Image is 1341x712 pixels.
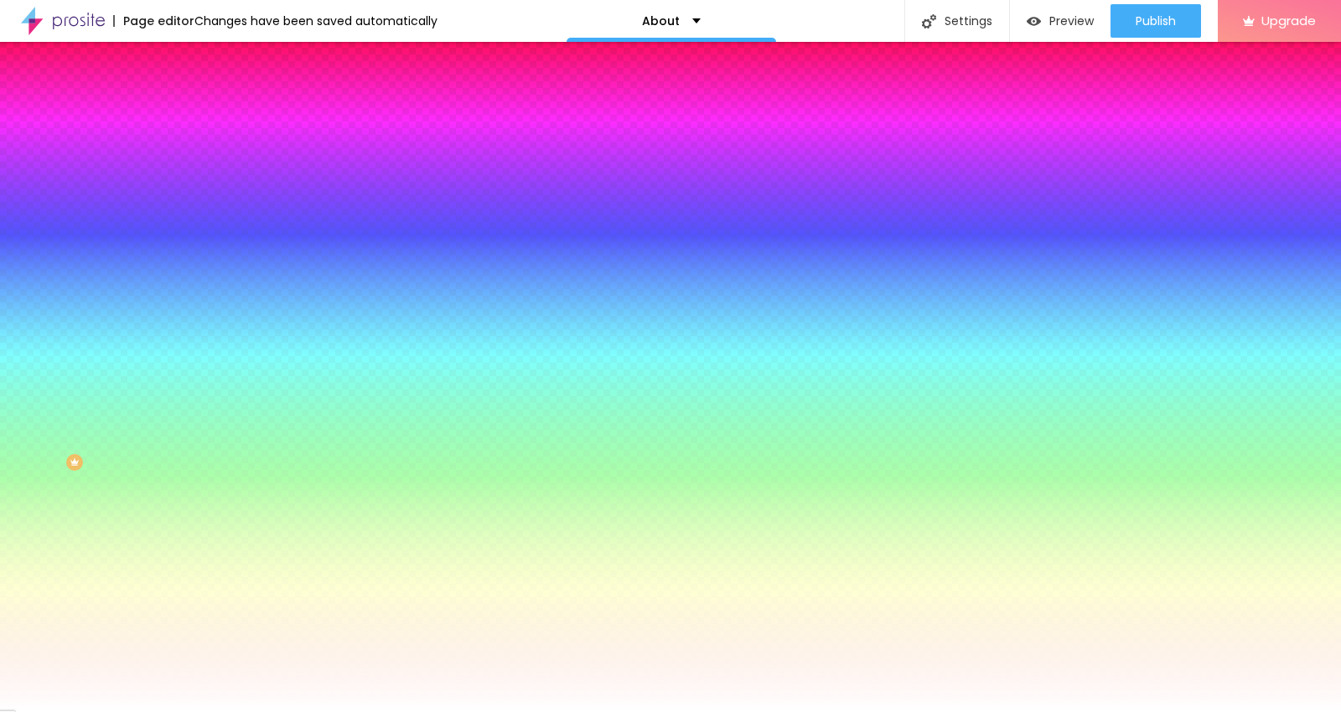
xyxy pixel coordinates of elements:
img: Icone [922,14,936,28]
div: Page editor [113,15,194,27]
span: Publish [1136,14,1176,28]
img: view-1.svg [1027,14,1041,28]
div: Changes have been saved automatically [194,15,438,27]
span: Upgrade [1261,13,1316,28]
button: Publish [1111,4,1201,38]
button: Preview [1010,4,1111,38]
span: Preview [1049,14,1094,28]
p: About [642,15,680,27]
